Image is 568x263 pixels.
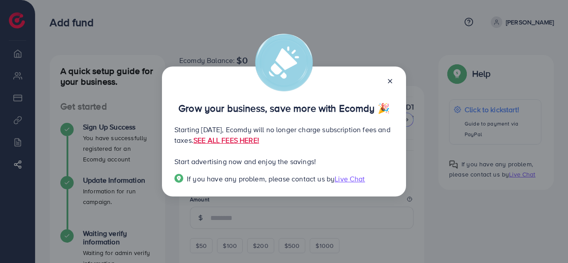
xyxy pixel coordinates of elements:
span: If you have any problem, please contact us by [187,174,335,184]
p: Grow your business, save more with Ecomdy 🎉 [174,103,394,114]
span: Live Chat [335,174,365,184]
a: SEE ALL FEES HERE! [193,135,259,145]
p: Start advertising now and enjoy the savings! [174,156,394,167]
img: alert [255,34,313,91]
img: Popup guide [174,174,183,183]
p: Starting [DATE], Ecomdy will no longer charge subscription fees and taxes. [174,124,394,145]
